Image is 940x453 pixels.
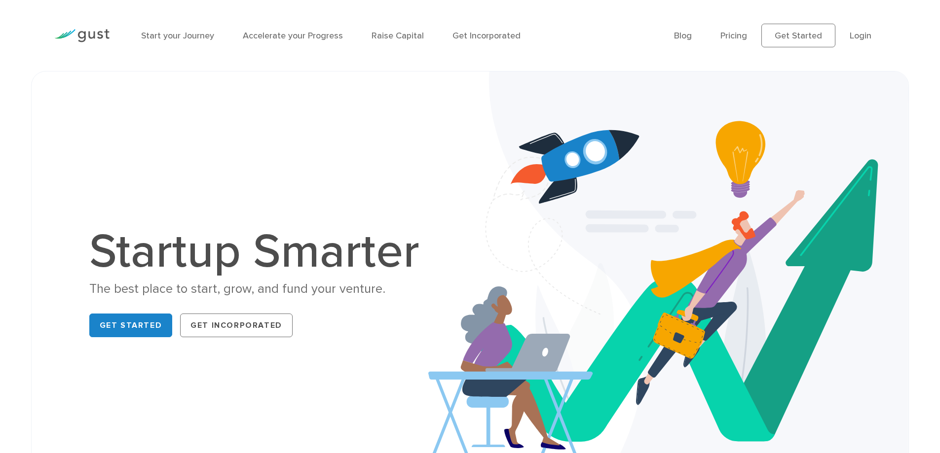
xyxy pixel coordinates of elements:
[89,228,430,276] h1: Startup Smarter
[243,31,343,41] a: Accelerate your Progress
[180,314,293,337] a: Get Incorporated
[89,314,173,337] a: Get Started
[850,31,871,41] a: Login
[674,31,692,41] a: Blog
[141,31,214,41] a: Start your Journey
[452,31,521,41] a: Get Incorporated
[761,24,835,47] a: Get Started
[720,31,747,41] a: Pricing
[372,31,424,41] a: Raise Capital
[89,280,430,298] div: The best place to start, grow, and fund your venture.
[54,29,110,42] img: Gust Logo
